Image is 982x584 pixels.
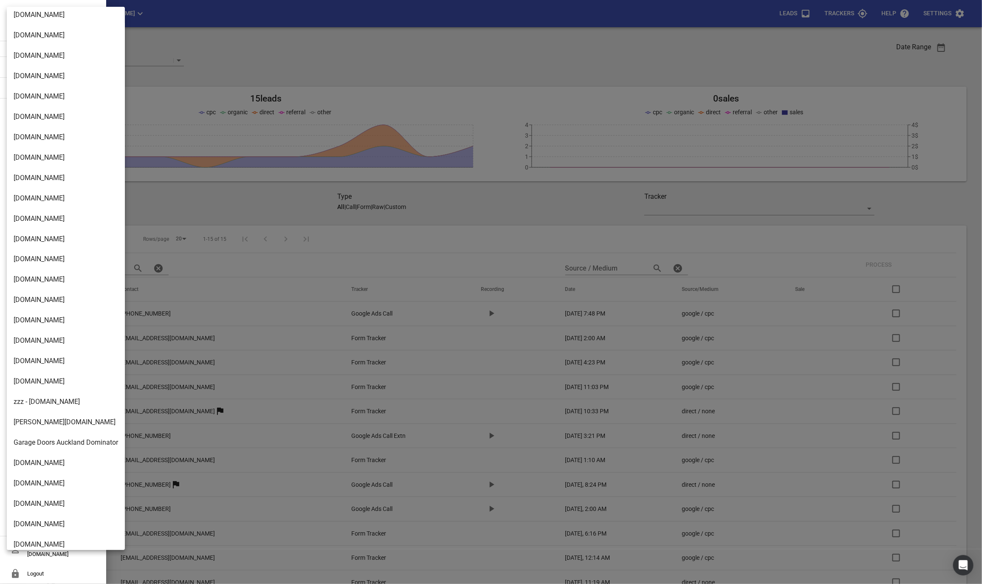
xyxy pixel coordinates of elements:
[7,25,125,45] li: [DOMAIN_NAME]
[7,66,125,86] li: [DOMAIN_NAME]
[7,168,125,188] li: [DOMAIN_NAME]
[7,127,125,147] li: [DOMAIN_NAME]
[7,412,125,433] li: [PERSON_NAME][DOMAIN_NAME]
[7,86,125,107] li: [DOMAIN_NAME]
[7,229,125,249] li: [DOMAIN_NAME]
[7,453,125,474] li: [DOMAIN_NAME]
[7,249,125,270] li: [DOMAIN_NAME]
[953,555,974,576] div: Open Intercom Messenger
[7,188,125,209] li: [DOMAIN_NAME]
[7,494,125,514] li: [DOMAIN_NAME]
[7,310,125,331] li: [DOMAIN_NAME]
[7,433,125,453] li: Garage Doors Auckland Dominator
[7,351,125,372] li: [DOMAIN_NAME]
[7,474,125,494] li: [DOMAIN_NAME]
[7,270,125,290] li: [DOMAIN_NAME]
[7,5,125,25] li: [DOMAIN_NAME]
[7,392,125,412] li: zzz - [DOMAIN_NAME]
[7,331,125,351] li: [DOMAIN_NAME]
[7,107,125,127] li: [DOMAIN_NAME]
[7,290,125,310] li: [DOMAIN_NAME]
[7,514,125,535] li: [DOMAIN_NAME]
[7,209,125,229] li: [DOMAIN_NAME]
[7,147,125,168] li: [DOMAIN_NAME]
[7,535,125,555] li: [DOMAIN_NAME]
[7,45,125,66] li: [DOMAIN_NAME]
[7,372,125,392] li: [DOMAIN_NAME]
